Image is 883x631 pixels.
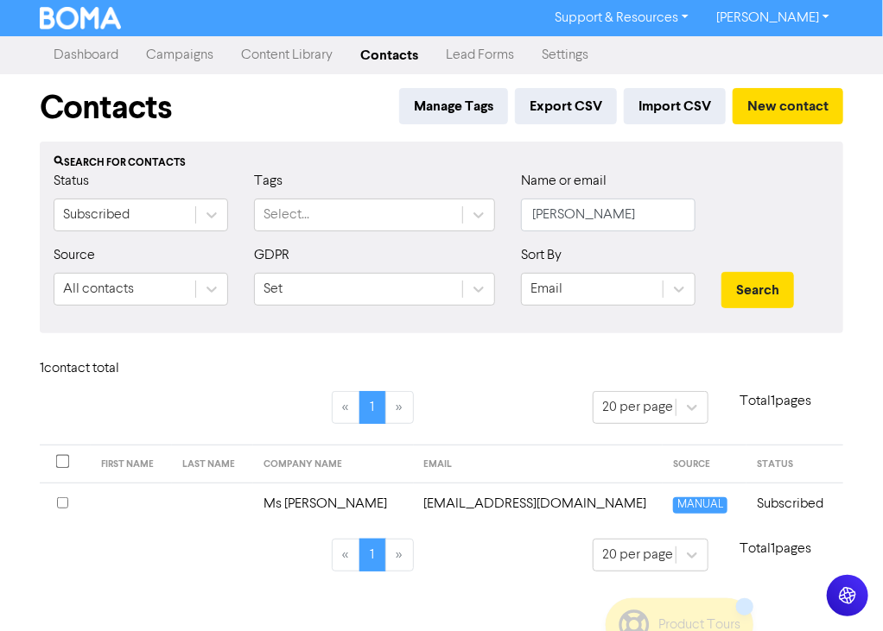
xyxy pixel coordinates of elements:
[708,391,843,412] p: Total 1 pages
[733,88,843,124] button: New contact
[132,38,227,73] a: Campaigns
[708,539,843,559] p: Total 1 pages
[359,391,386,424] a: Page 1 is your current page
[40,38,132,73] a: Dashboard
[432,38,528,73] a: Lead Forms
[54,171,89,192] label: Status
[40,361,152,377] h6: 1 contact total
[702,4,843,32] a: [PERSON_NAME]
[528,38,602,73] a: Settings
[663,445,746,483] th: SOURCE
[521,245,562,266] label: Sort By
[254,171,283,192] label: Tags
[264,205,309,225] div: Select...
[602,397,673,418] div: 20 per page
[746,483,843,525] td: Subscribed
[54,155,829,171] div: Search for contacts
[346,38,432,73] a: Contacts
[530,279,562,300] div: Email
[40,88,172,128] h1: Contacts
[414,483,663,525] td: ramonatipnis@gmail.com
[515,88,617,124] button: Export CSV
[63,205,130,225] div: Subscribed
[253,445,413,483] th: COMPANY NAME
[746,445,843,483] th: STATUS
[172,445,253,483] th: LAST NAME
[254,245,289,266] label: GDPR
[797,548,883,631] iframe: Chat Widget
[40,7,121,29] img: BOMA Logo
[399,88,508,124] button: Manage Tags
[91,445,172,483] th: FIRST NAME
[54,245,95,266] label: Source
[227,38,346,73] a: Content Library
[541,4,702,32] a: Support & Resources
[253,483,413,525] td: Ms [PERSON_NAME]
[624,88,726,124] button: Import CSV
[521,171,607,192] label: Name or email
[414,445,663,483] th: EMAIL
[264,279,283,300] div: Set
[673,497,727,514] span: MANUAL
[359,539,386,571] a: Page 1 is your current page
[721,272,794,308] button: Search
[602,545,673,565] div: 20 per page
[63,279,134,300] div: All contacts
